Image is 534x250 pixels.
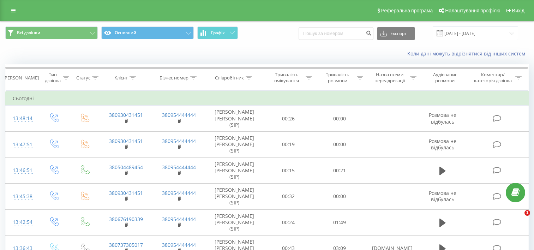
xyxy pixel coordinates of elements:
[197,26,238,39] button: Графік
[377,27,415,40] button: Експорт
[263,131,314,157] td: 00:19
[371,72,408,84] div: Назва схеми переадресації
[512,8,524,13] span: Вихід
[429,190,456,203] span: Розмова не відбулась
[13,112,31,125] div: 13:48:14
[162,164,196,171] a: 380954444444
[162,112,196,118] a: 380954444444
[472,72,514,84] div: Коментар/категорія дзвінка
[314,131,365,157] td: 00:00
[425,72,466,84] div: Аудіозапис розмови
[114,75,128,81] div: Клієнт
[314,157,365,184] td: 00:21
[109,216,143,222] a: 380676190339
[17,30,40,36] span: Всі дзвінки
[162,242,196,248] a: 380954444444
[320,72,355,84] div: Тривалість розмови
[407,50,529,57] a: Коли дані можуть відрізнятися вiд інших систем
[76,75,90,81] div: Статус
[206,157,263,184] td: [PERSON_NAME] [PERSON_NAME] (SIP)
[510,210,527,227] iframe: Intercom live chat
[314,209,365,236] td: 01:49
[524,210,530,216] span: 1
[206,209,263,236] td: [PERSON_NAME] [PERSON_NAME] (SIP)
[6,91,529,106] td: Сьогодні
[162,216,196,222] a: 380954444444
[206,184,263,210] td: [PERSON_NAME] [PERSON_NAME] (SIP)
[263,184,314,210] td: 00:32
[445,8,500,13] span: Налаштування профілю
[299,27,373,40] input: Пошук за номером
[211,30,225,35] span: Графік
[109,242,143,248] a: 380737305017
[263,106,314,132] td: 00:26
[13,163,31,177] div: 13:46:51
[162,190,196,196] a: 380954444444
[3,75,39,81] div: [PERSON_NAME]
[160,75,188,81] div: Бізнес номер
[109,190,143,196] a: 380930431451
[109,112,143,118] a: 380930431451
[429,138,456,151] span: Розмова не відбулась
[13,138,31,151] div: 13:47:51
[206,106,263,132] td: [PERSON_NAME] [PERSON_NAME] (SIP)
[13,190,31,203] div: 13:45:38
[263,209,314,236] td: 00:24
[5,26,98,39] button: Всі дзвінки
[162,138,196,144] a: 380954444444
[13,215,31,229] div: 13:42:54
[314,184,365,210] td: 00:00
[263,157,314,184] td: 00:15
[381,8,433,13] span: Реферальна програма
[109,138,143,144] a: 380930431451
[269,72,304,84] div: Тривалість очікування
[109,164,143,171] a: 380504489454
[314,106,365,132] td: 00:00
[429,112,456,125] span: Розмова не відбулась
[215,75,244,81] div: Співробітник
[206,131,263,157] td: [PERSON_NAME] [PERSON_NAME] (SIP)
[44,72,61,84] div: Тип дзвінка
[101,26,194,39] button: Основний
